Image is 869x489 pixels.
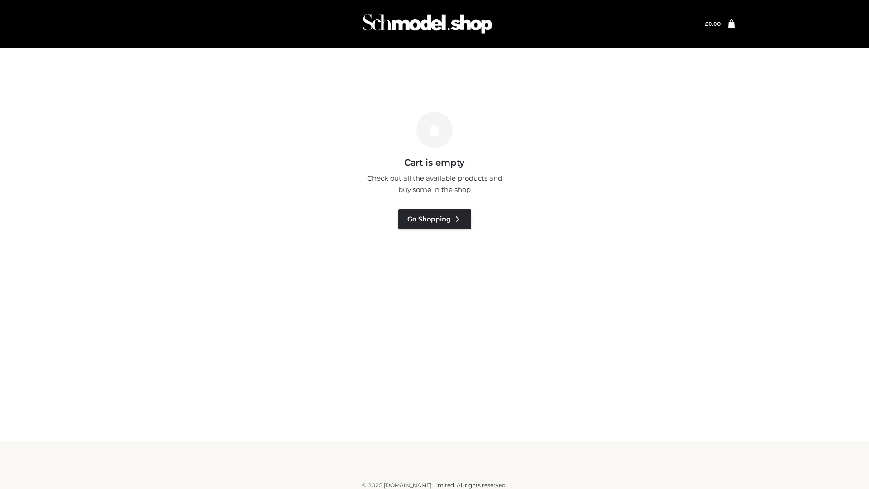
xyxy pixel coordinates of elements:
[155,157,714,168] h3: Cart is empty
[705,20,721,27] a: £0.00
[359,6,495,42] img: Schmodel Admin 964
[705,20,721,27] bdi: 0.00
[362,173,507,196] p: Check out all the available products and buy some in the shop
[398,209,471,229] a: Go Shopping
[705,20,708,27] span: £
